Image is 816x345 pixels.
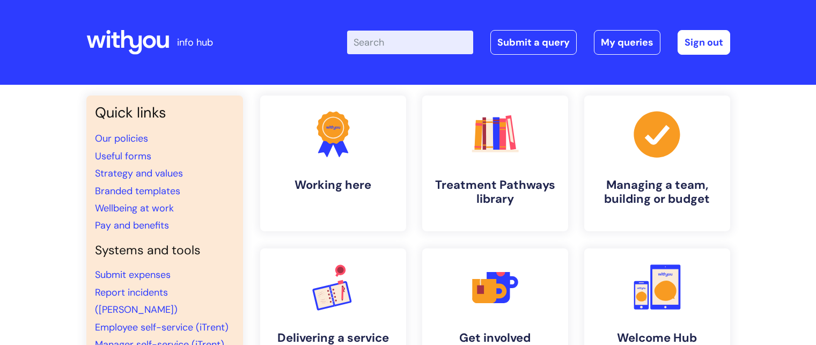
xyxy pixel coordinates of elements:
a: My queries [594,30,660,55]
a: Strategy and values [95,167,183,180]
a: Submit expenses [95,268,171,281]
a: Treatment Pathways library [422,96,568,231]
input: Search [347,31,473,54]
h4: Welcome Hub [593,331,722,345]
p: info hub [177,34,213,51]
h4: Systems and tools [95,243,234,258]
h3: Quick links [95,104,234,121]
h4: Get involved [431,331,560,345]
h4: Treatment Pathways library [431,178,560,207]
a: Managing a team, building or budget [584,96,730,231]
a: Pay and benefits [95,219,169,232]
a: Employee self-service (iTrent) [95,321,229,334]
a: Working here [260,96,406,231]
h4: Managing a team, building or budget [593,178,722,207]
a: Wellbeing at work [95,202,174,215]
a: Submit a query [490,30,577,55]
h4: Delivering a service [269,331,398,345]
a: Our policies [95,132,148,145]
a: Branded templates [95,185,180,197]
a: Sign out [678,30,730,55]
a: Useful forms [95,150,151,163]
h4: Working here [269,178,398,192]
div: | - [347,30,730,55]
a: Report incidents ([PERSON_NAME]) [95,286,178,316]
